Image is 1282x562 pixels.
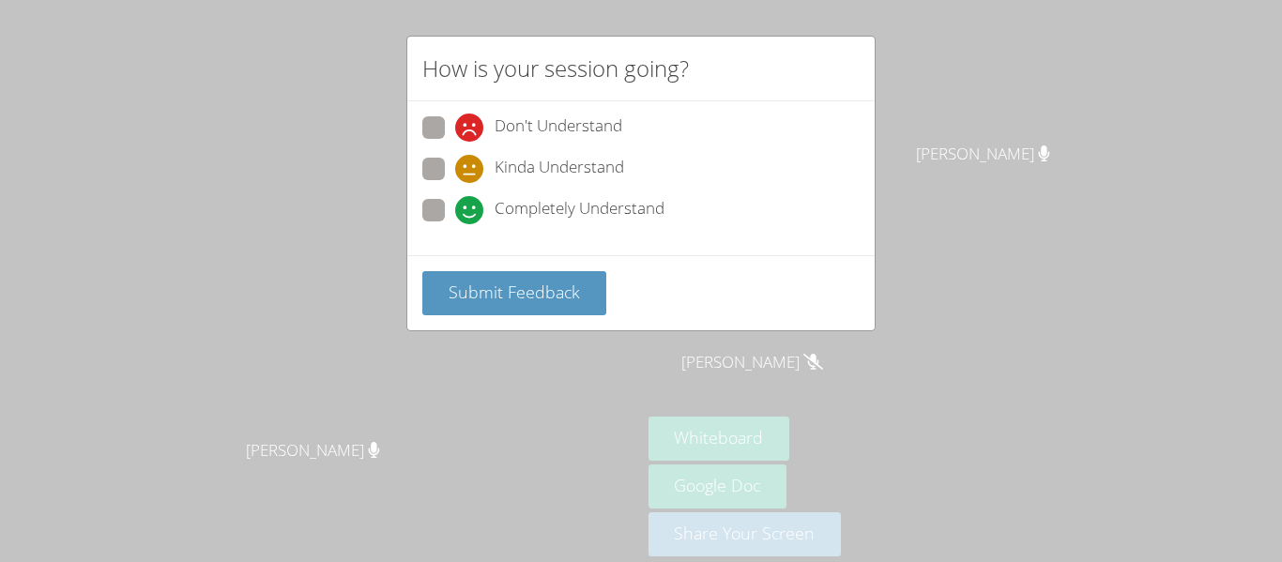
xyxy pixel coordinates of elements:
span: Kinda Understand [495,155,624,183]
button: Submit Feedback [422,271,606,315]
h2: How is your session going? [422,52,689,85]
span: Don't Understand [495,114,622,142]
span: Submit Feedback [449,281,580,303]
span: Completely Understand [495,196,664,224]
